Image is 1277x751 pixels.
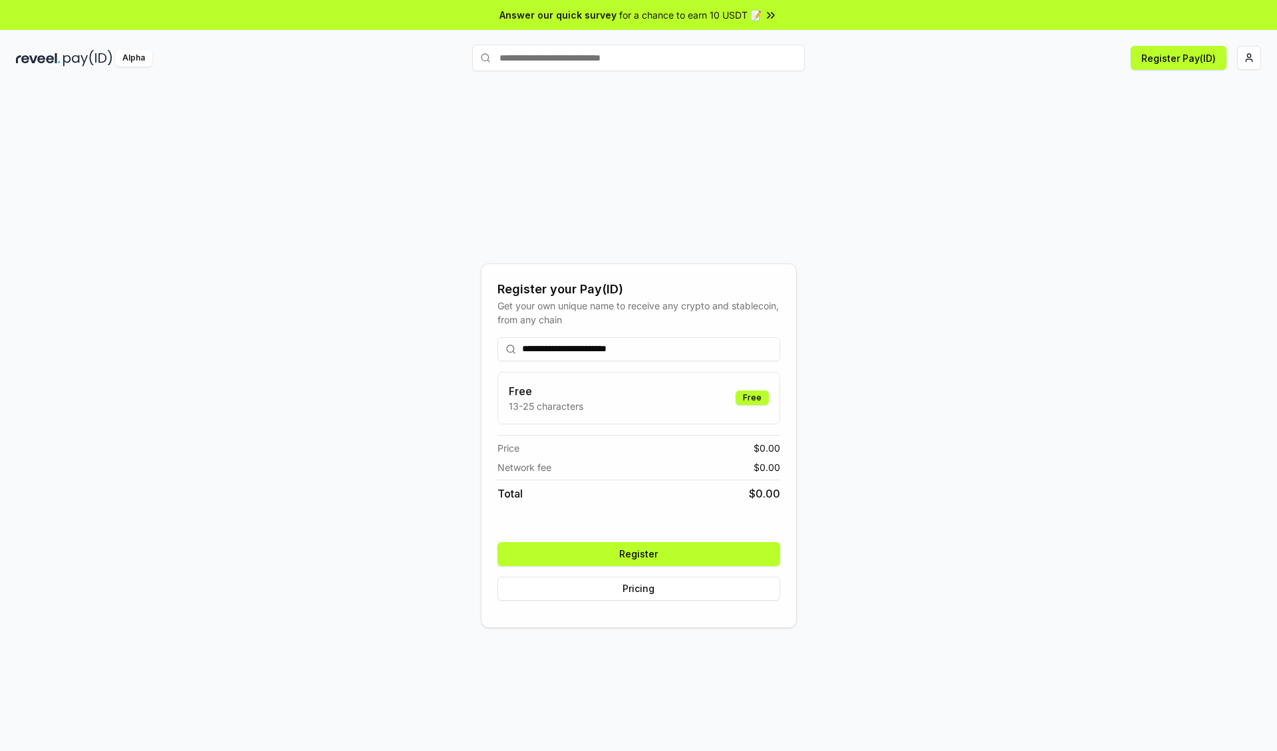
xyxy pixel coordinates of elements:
[754,441,780,455] span: $ 0.00
[63,50,112,67] img: pay_id
[16,50,61,67] img: reveel_dark
[1131,46,1226,70] button: Register Pay(ID)
[754,460,780,474] span: $ 0.00
[497,441,519,455] span: Price
[619,8,762,22] span: for a chance to earn 10 USDT 📝
[509,383,583,399] h3: Free
[497,486,523,502] span: Total
[497,299,780,327] div: Get your own unique name to receive any crypto and stablecoin, from any chain
[497,577,780,601] button: Pricing
[115,50,152,67] div: Alpha
[497,460,551,474] span: Network fee
[749,486,780,502] span: $ 0.00
[497,280,780,299] div: Register your Pay(ID)
[736,390,769,405] div: Free
[499,8,617,22] span: Answer our quick survey
[497,542,780,566] button: Register
[509,399,583,413] p: 13-25 characters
